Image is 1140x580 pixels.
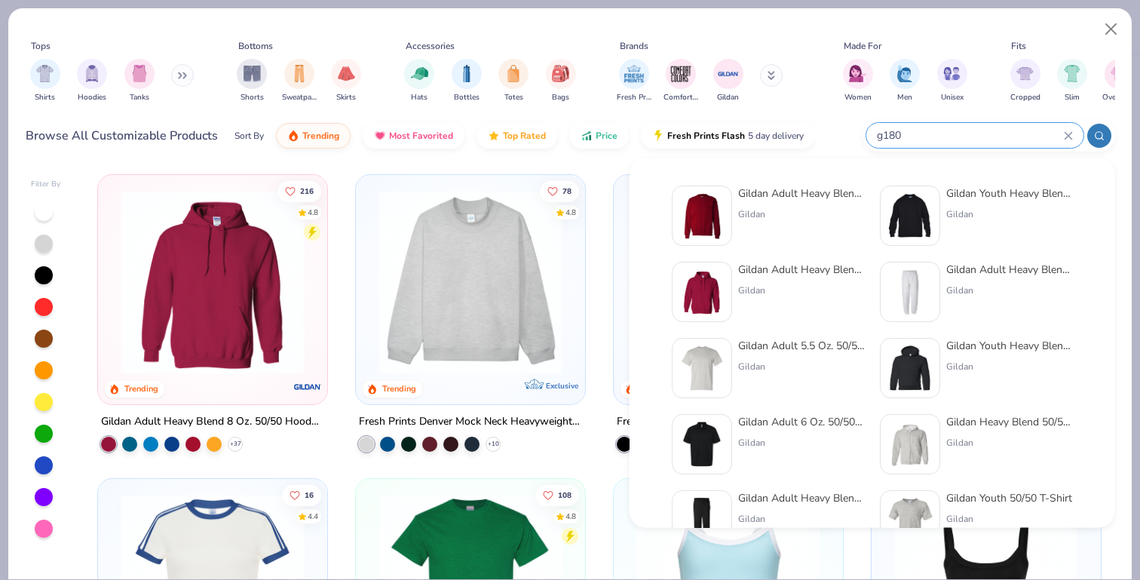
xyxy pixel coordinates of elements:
div: Gildan [946,207,1073,221]
img: Oversized Image [1111,65,1128,82]
button: filter button [282,59,317,103]
button: filter button [30,59,60,103]
img: Fresh Prints Image [623,63,645,85]
img: 0dc1d735-207e-4490-8dd0-9fa5bb989636 [887,192,933,239]
div: 4.8 [565,207,576,218]
div: Brands [620,39,648,53]
div: Gildan Youth 50/50 T-Shirt [946,490,1072,506]
img: Totes Image [505,65,522,82]
span: Slim [1065,92,1080,103]
img: Sweatpants Image [291,65,308,82]
div: Gildan [738,360,865,373]
button: Like [540,180,579,201]
div: Gildan Adult 6 Oz. 50/50 Jersey Polo [738,414,865,430]
span: 108 [558,491,572,499]
button: filter button [713,59,743,103]
div: filter for Totes [498,59,529,103]
div: Gildan [946,512,1072,526]
div: filter for Gildan [713,59,743,103]
div: Bottoms [238,39,273,53]
span: Sweatpants [282,92,317,103]
div: Filter By [31,179,61,190]
img: 33884748-6a48-47bc-946f-b3f24aac6320 [679,497,725,544]
button: filter button [1057,59,1087,103]
span: 16 [305,491,314,499]
div: Tops [31,39,51,53]
span: Totes [504,92,523,103]
span: Top Rated [503,130,546,142]
img: Cropped Image [1016,65,1034,82]
div: Gildan [946,436,1073,450]
span: Men [897,92,912,103]
div: Browse All Customizable Products [26,127,218,145]
span: Women [844,92,872,103]
div: Gildan [738,284,865,297]
img: 12c717a8-bff4-429b-8526-ab448574c88c [887,497,933,544]
img: Gildan Image [717,63,740,85]
span: Price [596,130,617,142]
span: Bottles [454,92,480,103]
span: Hoodies [78,92,106,103]
span: Comfort Colors [663,92,698,103]
img: Men Image [896,65,913,82]
div: filter for Hoodies [77,59,107,103]
img: 01756b78-01f6-4cc6-8d8a-3c30c1a0c8ac [679,269,725,315]
img: Slim Image [1064,65,1080,82]
img: d2b2286b-b497-4353-abda-ca1826771838 [887,345,933,391]
div: filter for Hats [404,59,434,103]
button: filter button [546,59,576,103]
img: a90f7c54-8796-4cb2-9d6e-4e9644cfe0fe [570,190,769,374]
div: Gildan Adult Heavy Blend Adult 8 Oz. 50/50 Sweatpants [946,262,1073,278]
img: most_fav.gif [374,130,386,142]
span: 216 [301,187,314,195]
img: Bottles Image [458,65,475,82]
span: + 37 [230,440,241,449]
button: Close [1097,15,1126,44]
span: Exclusive [546,381,578,391]
span: Oversized [1102,92,1136,103]
span: 5 day delivery [748,127,804,145]
img: 01756b78-01f6-4cc6-8d8a-3c30c1a0c8ac [113,190,312,374]
img: Shirts Image [36,65,54,82]
button: filter button [663,59,698,103]
div: Accessories [406,39,455,53]
button: filter button [890,59,920,103]
div: Gildan [946,284,1073,297]
span: Fresh Prints Flash [667,130,745,142]
img: Unisex Image [943,65,961,82]
div: 4.8 [565,511,576,522]
img: trending.gif [287,130,299,142]
div: Gildan Adult Heavy Blend 8 Oz. 50/50 Hooded Sweatshirt [738,262,865,278]
div: filter for Sweatpants [282,59,317,103]
span: Tanks [130,92,149,103]
div: 4.4 [308,511,319,522]
img: flash.gif [652,130,664,142]
span: Most Favorited [389,130,453,142]
div: Gildan Adult Heavy Blend 8 Oz. 50/50 Hooded Sweatshirt [101,413,324,431]
div: filter for Men [890,59,920,103]
img: Comfort Colors Image [670,63,692,85]
div: filter for Bottles [452,59,482,103]
input: Try "T-Shirt" [875,127,1064,144]
img: c7b025ed-4e20-46ac-9c52-55bc1f9f47df [679,192,725,239]
span: Trending [302,130,339,142]
span: Hats [411,92,427,103]
div: Fresh Prints Denver Mock Neck Heavyweight Sweatshirt [359,413,582,431]
span: Unisex [941,92,964,103]
img: Bags Image [552,65,568,82]
span: 78 [562,187,572,195]
div: filter for Unisex [937,59,967,103]
span: Skirts [336,92,356,103]
div: Fits [1011,39,1026,53]
span: + 10 [488,440,499,449]
button: filter button [404,59,434,103]
img: 58f3562e-1865-49f9-a059-47c567f7ec2e [679,421,725,468]
img: Women Image [849,65,866,82]
div: Fresh Prints Boston Heavyweight Hoodie [617,413,814,431]
button: filter button [124,59,155,103]
img: Gildan logo [293,372,323,402]
div: Gildan [946,360,1073,373]
button: filter button [1102,59,1136,103]
img: Tanks Image [131,65,148,82]
button: Fresh Prints Flash5 day delivery [641,123,815,149]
